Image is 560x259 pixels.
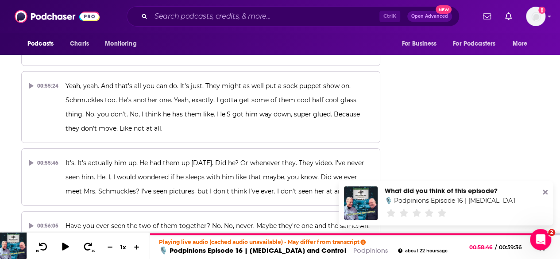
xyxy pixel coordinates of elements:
iframe: Intercom live chat [530,229,551,250]
button: 10 [34,242,51,253]
span: 00:58:46 [469,244,495,251]
div: 00:55:24 [29,79,58,93]
button: 00:55:46It's. It's actually him up. He had them up [DATE]. Did he? Or whenever they. They video. ... [21,148,380,206]
button: open menu [447,35,508,52]
span: 10 [36,249,39,253]
a: Charts [64,35,94,52]
a: Podpinions [353,246,387,255]
span: Charts [70,38,89,50]
button: 30 [80,242,97,253]
span: For Business [402,38,436,50]
button: open menu [99,35,148,52]
img: User Profile [526,7,545,26]
button: Open AdvancedNew [407,11,452,22]
span: More [513,38,528,50]
span: Open Advanced [411,14,448,19]
span: For Podcasters [453,38,495,50]
input: Search podcasts, credits, & more... [151,9,379,23]
div: Search podcasts, credits, & more... [127,6,460,27]
button: open menu [506,35,539,52]
button: open menu [21,35,65,52]
button: open menu [395,35,448,52]
span: 2 [548,229,555,236]
div: 1 x [116,244,131,251]
a: 🎙️ Podpinions Episode 16 | [MEDICAL_DATA] and Control [159,246,346,255]
span: Logged in as WesBurdett [526,7,545,26]
span: / [495,244,497,251]
a: Show notifications dropdown [502,9,515,24]
span: Have you ever seen the two of them together? No. No, never. Maybe they're one and the same. Ah. W... [66,222,371,244]
button: 00:55:24Yeah, yeah. And that's all you can do. It's just. They might as well put a sock puppet sh... [21,71,380,143]
span: 30 [92,249,95,253]
span: Ctrl K [379,11,400,22]
img: Podchaser - Follow, Share and Rate Podcasts [15,8,100,25]
span: Podcasts [27,38,54,50]
p: Playing live audio (cached audio unavailable) - May differ from transcript [159,239,447,245]
button: 00:56:05Have you ever seen the two of them together? No. No, never. Maybe they're one and the sam... [21,211,380,255]
button: Show profile menu [526,7,545,26]
span: 00:59:36 [497,244,531,251]
svg: Add a profile image [538,7,545,14]
span: It's. It's actually him up. He had them up [DATE]. Did he? Or whenever they. They video. I've nev... [66,159,366,195]
span: Yeah, yeah. And that's all you can do. It's just. They might as well put a sock puppet show on. S... [66,82,362,132]
a: Show notifications dropdown [479,9,494,24]
div: What did you think of this episode? [385,186,515,195]
div: about 22 hours ago [398,248,447,253]
span: New [436,5,452,14]
img: 🎙️ Podpinions Episode 16 | Testosterone and Control [344,186,378,220]
div: 00:55:46 [29,156,58,170]
span: Monitoring [105,38,136,50]
div: 00:56:05 [29,219,58,233]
